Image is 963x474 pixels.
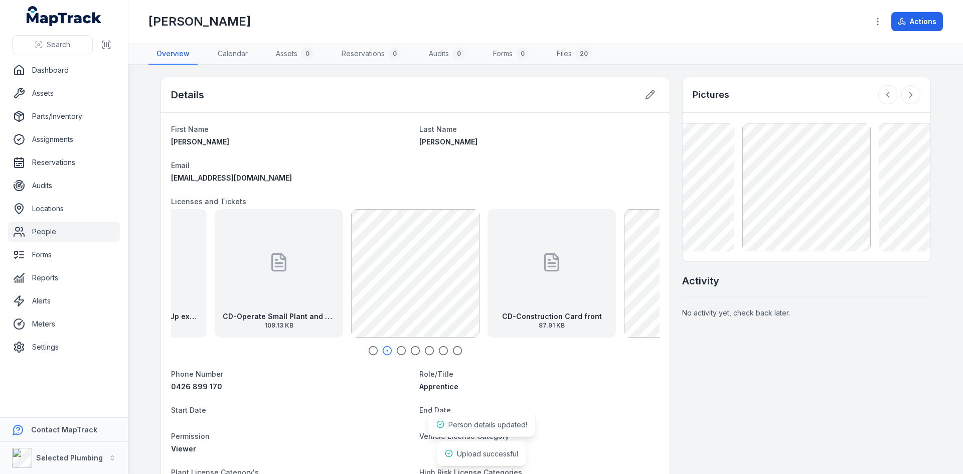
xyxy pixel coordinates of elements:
[47,40,70,50] span: Search
[171,88,204,102] h2: Details
[576,48,592,60] div: 20
[210,44,256,65] a: Calendar
[682,308,790,317] span: No activity yet, check back later.
[171,161,190,170] span: Email
[171,197,246,206] span: Licenses and Tickets
[517,48,529,60] div: 0
[8,152,120,173] a: Reservations
[8,291,120,311] a: Alerts
[419,382,458,391] span: Apprentice
[485,44,537,65] a: Forms0
[8,106,120,126] a: Parts/Inventory
[31,425,97,434] strong: Contact MapTrack
[268,44,322,65] a: Assets0
[171,125,209,133] span: First Name
[693,88,729,102] h3: Pictures
[389,48,401,60] div: 0
[8,268,120,288] a: Reports
[223,322,335,330] span: 109.13 KB
[502,311,602,322] strong: CD-Construction Card front
[148,44,198,65] a: Overview
[171,174,292,182] span: [EMAIL_ADDRESS][DOMAIN_NAME]
[419,137,477,146] span: [PERSON_NAME]
[334,44,409,65] a: Reservations0
[8,245,120,265] a: Forms
[8,60,120,80] a: Dashboard
[8,199,120,219] a: Locations
[8,314,120,334] a: Meters
[419,370,453,378] span: Role/Title
[171,432,210,440] span: Permission
[12,35,93,54] button: Search
[8,222,120,242] a: People
[171,370,223,378] span: Phone Number
[223,311,335,322] strong: CD-Operate Small Plant and Equipment
[891,12,943,31] button: Actions
[419,406,451,414] span: End Date
[419,125,457,133] span: Last Name
[453,48,465,60] div: 0
[171,137,229,146] span: [PERSON_NAME]
[421,44,473,65] a: Audits0
[171,444,196,453] span: Viewer
[682,274,719,288] h2: Activity
[8,176,120,196] a: Audits
[301,48,313,60] div: 0
[8,337,120,357] a: Settings
[8,129,120,149] a: Assignments
[419,432,509,440] span: Vehicle License Category
[27,6,102,26] a: MapTrack
[457,449,518,458] span: Upload successful
[171,406,206,414] span: Start Date
[549,44,600,65] a: Files20
[8,83,120,103] a: Assets
[502,322,602,330] span: 87.91 KB
[36,453,103,462] strong: Selected Plumbing
[148,14,251,30] h1: [PERSON_NAME]
[448,420,527,429] span: Person details updated!
[171,382,222,391] span: 0426 899 170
